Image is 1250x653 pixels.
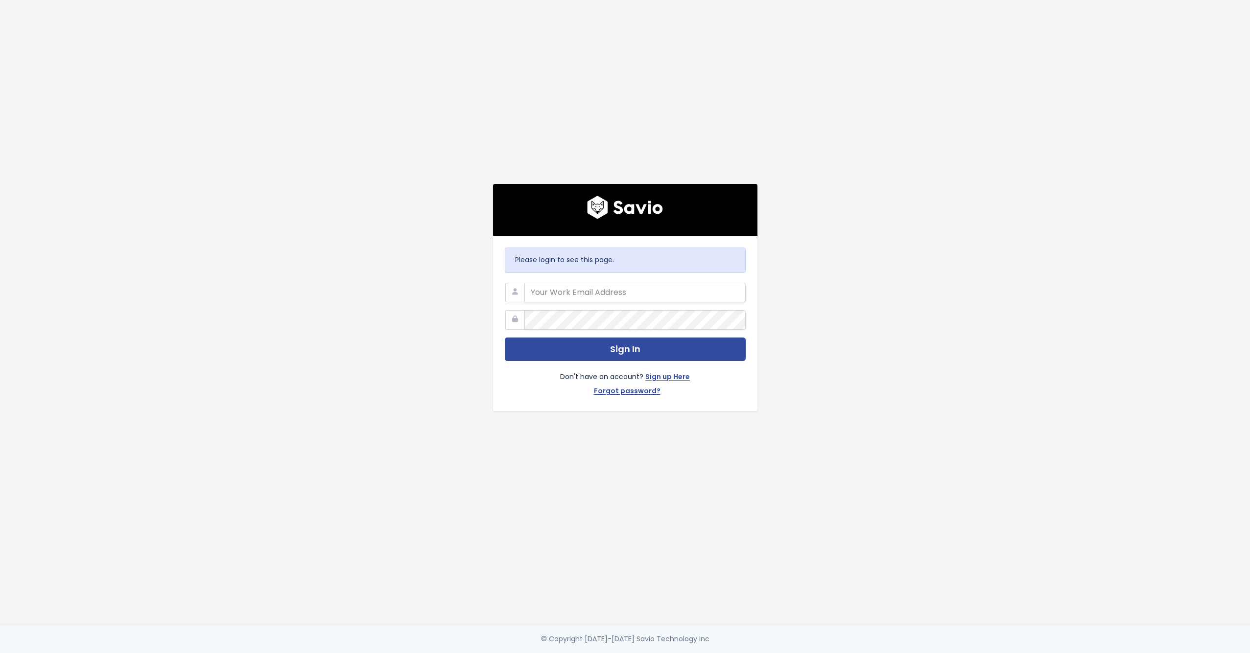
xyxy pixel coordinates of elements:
[645,371,690,385] a: Sign up Here
[594,385,660,399] a: Forgot password?
[505,361,746,399] div: Don't have an account?
[587,196,663,219] img: logo600x187.a314fd40982d.png
[541,633,709,645] div: © Copyright [DATE]-[DATE] Savio Technology Inc
[515,254,735,266] p: Please login to see this page.
[505,338,746,361] button: Sign In
[524,283,746,302] input: Your Work Email Address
